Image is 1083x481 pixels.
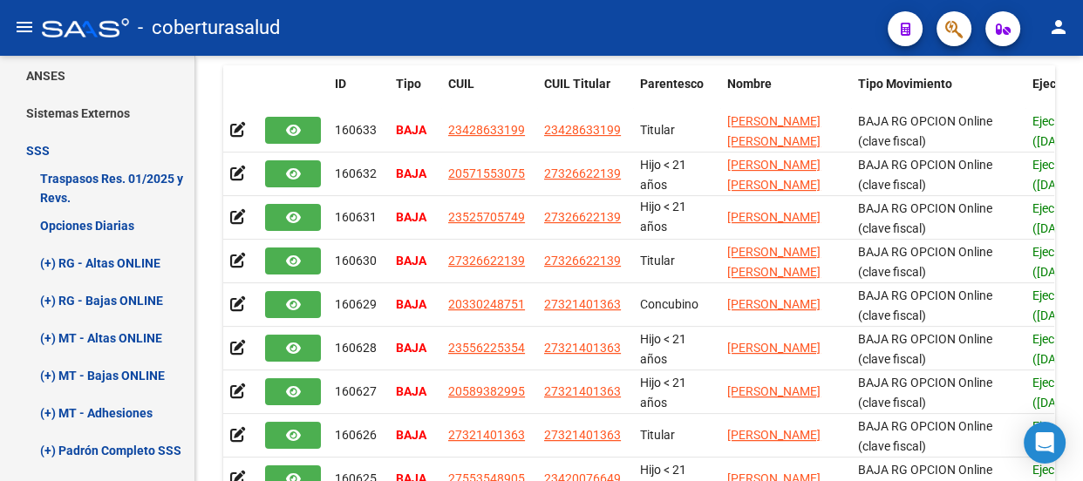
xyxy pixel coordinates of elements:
span: Nombre [727,77,772,91]
span: 27326622139 [544,254,621,268]
span: BAJA RG OPCION Online (clave fiscal) [858,245,992,279]
datatable-header-cell: Nombre [720,65,851,123]
datatable-header-cell: Tipo Movimiento [851,65,1025,123]
span: CUIL Titular [544,77,610,91]
span: 160630 [335,254,377,268]
span: 160633 [335,123,377,137]
span: 23428633199 [544,123,621,137]
span: BAJA RG OPCION Online (clave fiscal) [858,376,992,410]
span: BAJA RG OPCION Online (clave fiscal) [858,288,992,322]
span: CUIL [448,77,474,91]
strong: BAJA [396,297,426,311]
span: 23428633199 [448,123,525,137]
span: BAJA RG OPCION Online (clave fiscal) [858,419,992,453]
span: 27326622139 [448,254,525,268]
strong: BAJA [396,166,426,180]
span: Hijo < 21 años [640,158,686,192]
span: BAJA RG OPCION Online (clave fiscal) [858,332,992,366]
span: 160629 [335,297,377,311]
span: 27321401363 [448,428,525,442]
strong: BAJA [396,123,426,137]
span: 23525705749 [448,210,525,224]
span: 27321401363 [544,428,621,442]
span: BAJA RG OPCION Online (clave fiscal) [858,158,992,192]
datatable-header-cell: Parentesco [633,65,720,123]
strong: BAJA [396,210,426,224]
mat-icon: menu [14,17,35,37]
span: - coberturasalud [138,9,280,47]
span: [PERSON_NAME] [727,297,821,311]
span: Hijo < 21 años [640,376,686,410]
span: Titular [640,123,675,137]
span: 160628 [335,341,377,355]
span: [PERSON_NAME] [PERSON_NAME] [727,158,821,192]
span: ID [335,77,346,91]
strong: BAJA [396,254,426,268]
span: 160627 [335,384,377,398]
span: Titular [640,428,675,442]
span: 20330248751 [448,297,525,311]
datatable-header-cell: CUIL [441,65,537,123]
span: Hijo < 21 años [640,332,686,366]
span: Concubino [640,297,698,311]
div: Open Intercom Messenger [1024,422,1066,464]
span: BAJA RG OPCION Online (clave fiscal) [858,201,992,235]
mat-icon: person [1048,17,1069,37]
span: 23556225354 [448,341,525,355]
span: [PERSON_NAME] [727,384,821,398]
span: Tipo Movimiento [858,77,952,91]
strong: BAJA [396,384,426,398]
datatable-header-cell: CUIL Titular [537,65,633,123]
datatable-header-cell: Tipo [389,65,441,123]
strong: BAJA [396,428,426,442]
span: 160631 [335,210,377,224]
span: 27321401363 [544,384,621,398]
span: 20589382995 [448,384,525,398]
span: 27321401363 [544,341,621,355]
span: Tipo [396,77,421,91]
strong: BAJA [396,341,426,355]
span: BAJA RG OPCION Online (clave fiscal) [858,114,992,148]
span: 27326622139 [544,210,621,224]
span: 27321401363 [544,297,621,311]
span: Parentesco [640,77,704,91]
span: 27326622139 [544,166,621,180]
span: [PERSON_NAME] [727,428,821,442]
span: 160626 [335,428,377,442]
span: [PERSON_NAME] [727,341,821,355]
span: [PERSON_NAME] [PERSON_NAME] [727,114,821,148]
span: [PERSON_NAME] [727,210,821,224]
datatable-header-cell: ID [328,65,389,123]
span: Titular [640,254,675,268]
span: 160632 [335,166,377,180]
span: 20571553075 [448,166,525,180]
span: [PERSON_NAME] [PERSON_NAME] [727,245,821,279]
span: Hijo < 21 años [640,200,686,234]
